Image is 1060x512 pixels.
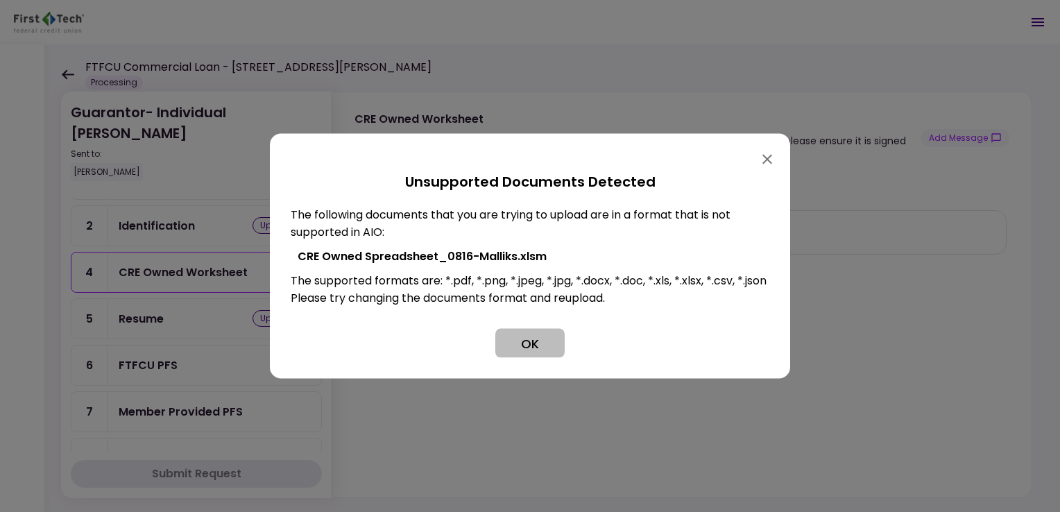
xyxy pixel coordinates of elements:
[291,206,769,241] div: The following documents that you are trying to upload are in a format that is not supported in AIO:
[291,171,769,192] div: Unsupported Documents Detected
[495,329,565,358] button: OK
[298,248,547,264] strong: CRE Owned Spreadsheet_0816-Malliks.xlsm
[755,148,779,171] button: close
[291,272,769,289] div: The supported formats are: *.pdf, *.png, *.jpeg, *.jpg, *.docx, *.doc, *.xls, *.xlsx, *.csv, *.json
[291,289,769,307] div: Please try changing the documents format and reupload.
